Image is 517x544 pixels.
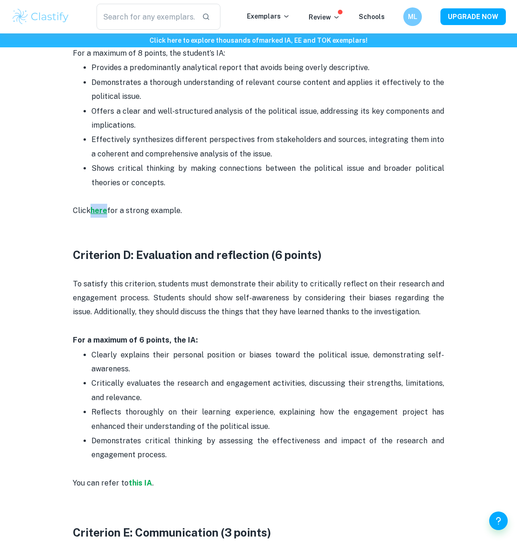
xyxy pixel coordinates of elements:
a: this IA [129,479,152,487]
p: Demonstrates a thorough understanding of relevant course content and applies it effectively to th... [91,76,444,104]
a: here [90,206,107,215]
p: Provides a predominantly analytical report that avoids being overly descriptive. [91,61,444,75]
p: Click for a strong example [73,190,444,232]
strong: Criterion D: Evaluation and reflection (6 points) [73,248,322,261]
p: For a maximum of 8 points, the student’s IA: [73,46,444,60]
a: Schools [359,13,385,20]
p: You can refer to . [73,476,444,490]
button: Help and Feedback [489,512,508,530]
p: Effectively synthesizes different perspectives from stakeholders and sources, integrating them in... [91,133,444,161]
p: Reflects thoroughly on their learning experience, explaining how the engagement project has enhan... [91,405,444,434]
p: Critically evaluates the research and engagement activities, discussing their strengths, limitati... [91,376,444,405]
span: . [181,206,182,215]
p: Exemplars [247,11,290,21]
img: Clastify logo [11,7,70,26]
p: Review [309,12,340,22]
p: Demonstrates critical thinking by assessing the effectiveness and impact of the research and enga... [91,434,444,462]
button: ML [403,7,422,26]
h6: ML [407,12,418,22]
input: Search for any exemplars... [97,4,194,30]
h3: Criterion E: Communication (3 points) [73,491,444,541]
p: Shows critical thinking by making connections between the political issue and broader political t... [91,162,444,190]
p: Clearly explains their personal position or biases toward the political issue, demonstrating self... [91,348,444,376]
p: Offers a clear and well-structured analysis of the political issue, addressing its key components... [91,104,444,133]
button: UPGRADE NOW [440,8,506,25]
p: To satisfy this criterion, students must demonstrate their ability to critically reflect on their... [73,277,444,334]
strong: For a maximum of 6 points, the IA: [73,336,198,344]
h6: Click here to explore thousands of marked IA, EE and TOK exemplars ! [2,35,515,45]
